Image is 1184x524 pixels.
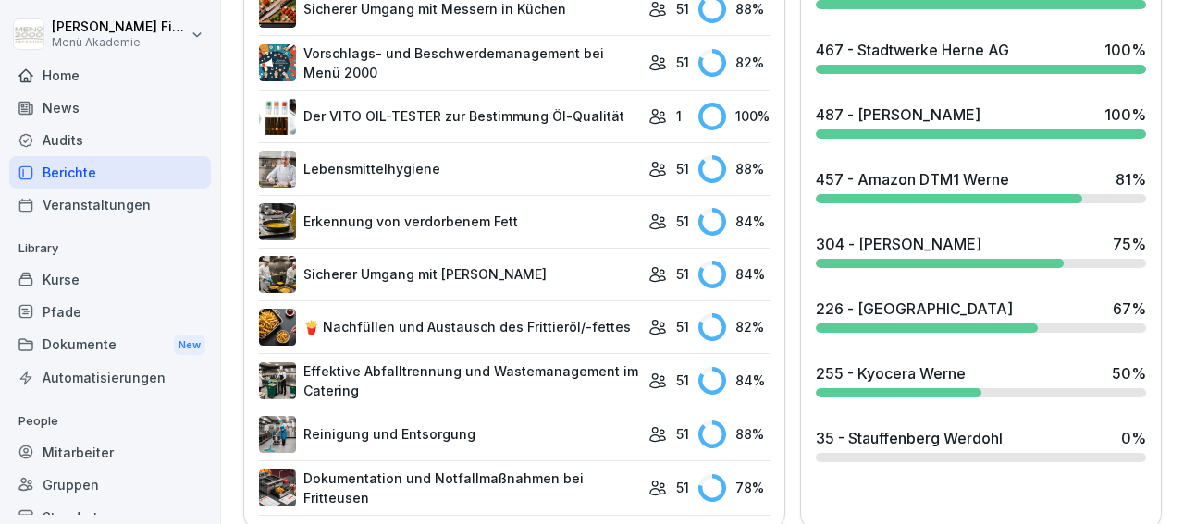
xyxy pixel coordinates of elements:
[259,203,296,240] img: vqex8dna0ap6n9z3xzcqrj3m.png
[259,98,639,135] a: Der VITO OIL-TESTER zur Bestimmung Öl-Qualität
[698,49,770,77] div: 82 %
[698,474,770,502] div: 78 %
[259,151,639,188] a: Lebensmittelhygiene
[9,234,211,263] p: Library
[1112,362,1146,384] div: 50 %
[676,264,689,284] p: 51
[9,124,211,156] a: Audits
[9,296,211,328] a: Pfade
[676,53,689,72] p: 51
[676,159,689,178] p: 51
[259,151,296,188] img: jz0fz12u36edh1e04itkdbcq.png
[1116,168,1146,190] div: 81 %
[9,328,211,362] div: Dokumente
[698,103,770,130] div: 100 %
[808,225,1153,275] a: 304 - [PERSON_NAME]75%
[808,420,1153,469] a: 35 - Stauffenberg Werdohl0%
[1104,104,1146,126] div: 100 %
[259,98,296,135] img: up30sq4qohmlf9oyka1pt50j.png
[1121,427,1146,449] div: 0 %
[259,256,639,293] a: Sicherer Umgang mit [PERSON_NAME]
[52,19,187,35] p: [PERSON_NAME] Fiegert
[698,420,770,448] div: 88 %
[698,155,770,183] div: 88 %
[808,355,1153,405] a: 255 - Kyocera Werne50%
[808,96,1153,146] a: 487 - [PERSON_NAME]100%
[259,361,639,400] a: Effektive Abfalltrennung und Wastemanagement im Catering
[174,335,205,356] div: New
[259,309,639,346] a: 🍟 Nachfüllen und Austausch des Frittieröl/-fettes
[808,31,1153,81] a: 467 - Stadtwerke Herne AG100%
[816,39,1009,61] div: 467 - Stadtwerke Herne AG
[698,261,770,288] div: 84 %
[698,313,770,341] div: 82 %
[259,43,639,82] a: Vorschlags- und Beschwerdemanagement bei Menü 2000
[9,91,211,124] a: News
[259,256,296,293] img: oyzz4yrw5r2vs0n5ee8wihvj.png
[259,309,296,346] img: cuv45xaybhkpnu38aw8lcrqq.png
[676,371,689,390] p: 51
[1113,233,1146,255] div: 75 %
[816,427,1003,449] div: 35 - Stauffenberg Werdohl
[259,469,639,507] a: Dokumentation und Notfallmaßnahmen bei Fritteusen
[698,367,770,395] div: 84 %
[259,44,296,81] img: m8bvy8z8kneahw7tpdkl7btm.png
[816,233,981,255] div: 304 - [PERSON_NAME]
[676,212,689,231] p: 51
[9,361,211,394] a: Automatisierungen
[52,36,187,49] p: Menü Akademie
[698,208,770,236] div: 84 %
[1104,39,1146,61] div: 100 %
[9,59,211,91] a: Home
[9,156,211,189] a: Berichte
[808,161,1153,211] a: 457 - Amazon DTM1 Werne81%
[9,263,211,296] a: Kurse
[816,104,980,126] div: 487 - [PERSON_NAME]
[1113,298,1146,320] div: 67 %
[259,416,296,453] img: nskg7vq6i7f4obzkcl4brg5j.png
[9,469,211,501] a: Gruppen
[9,328,211,362] a: DokumenteNew
[9,436,211,469] a: Mitarbeiter
[676,478,689,497] p: 51
[816,168,1009,190] div: 457 - Amazon DTM1 Werne
[259,203,639,240] a: Erkennung von verdorbenem Fett
[9,189,211,221] a: Veranstaltungen
[816,298,1013,320] div: 226 - [GEOGRAPHIC_DATA]
[259,416,639,453] a: Reinigung und Entsorgung
[676,424,689,444] p: 51
[808,290,1153,340] a: 226 - [GEOGRAPHIC_DATA]67%
[259,362,296,399] img: he669w9sgyb8g06jkdrmvx6u.png
[9,407,211,436] p: People
[676,106,682,126] p: 1
[676,317,689,336] p: 51
[259,469,296,506] img: t30obnioake0y3p0okzoia1o.png
[816,362,966,384] div: 255 - Kyocera Werne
